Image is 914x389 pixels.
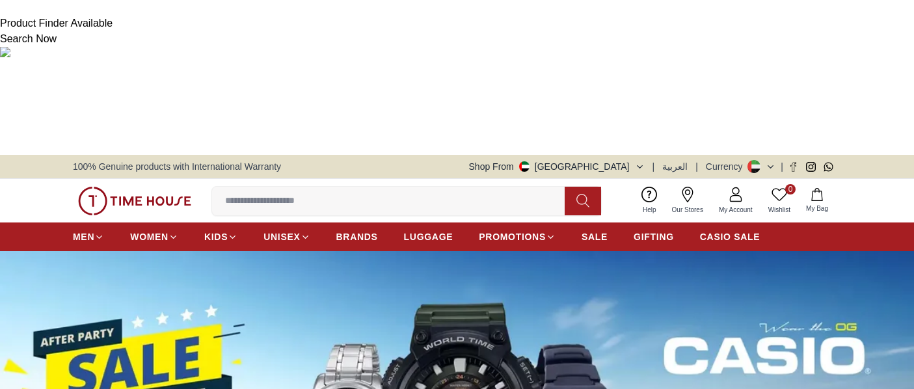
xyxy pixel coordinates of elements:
[263,230,300,243] span: UNISEX
[798,185,836,216] button: My Bag
[806,162,816,172] a: Instagram
[130,225,178,248] a: WOMEN
[130,230,168,243] span: WOMEN
[662,160,688,173] button: العربية
[638,205,662,215] span: Help
[824,162,833,172] a: Whatsapp
[714,205,758,215] span: My Account
[582,225,608,248] a: SALE
[700,225,760,248] a: CASIO SALE
[763,205,796,215] span: Wishlist
[667,205,708,215] span: Our Stores
[479,230,546,243] span: PROMOTIONS
[785,184,796,194] span: 0
[634,230,674,243] span: GIFTING
[78,187,191,215] img: ...
[695,160,698,173] span: |
[519,161,530,172] img: United Arab Emirates
[788,162,798,172] a: Facebook
[204,225,237,248] a: KIDS
[700,230,760,243] span: CASIO SALE
[652,160,655,173] span: |
[204,230,228,243] span: KIDS
[263,225,310,248] a: UNISEX
[73,225,104,248] a: MEN
[635,184,664,217] a: Help
[336,225,378,248] a: BRANDS
[73,230,94,243] span: MEN
[634,225,674,248] a: GIFTING
[336,230,378,243] span: BRANDS
[760,184,798,217] a: 0Wishlist
[404,230,453,243] span: LUGGAGE
[404,225,453,248] a: LUGGAGE
[479,225,556,248] a: PROMOTIONS
[706,160,748,173] div: Currency
[664,184,711,217] a: Our Stores
[781,160,783,173] span: |
[801,204,833,213] span: My Bag
[582,230,608,243] span: SALE
[73,160,281,173] span: 100% Genuine products with International Warranty
[469,160,645,173] button: Shop From[GEOGRAPHIC_DATA]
